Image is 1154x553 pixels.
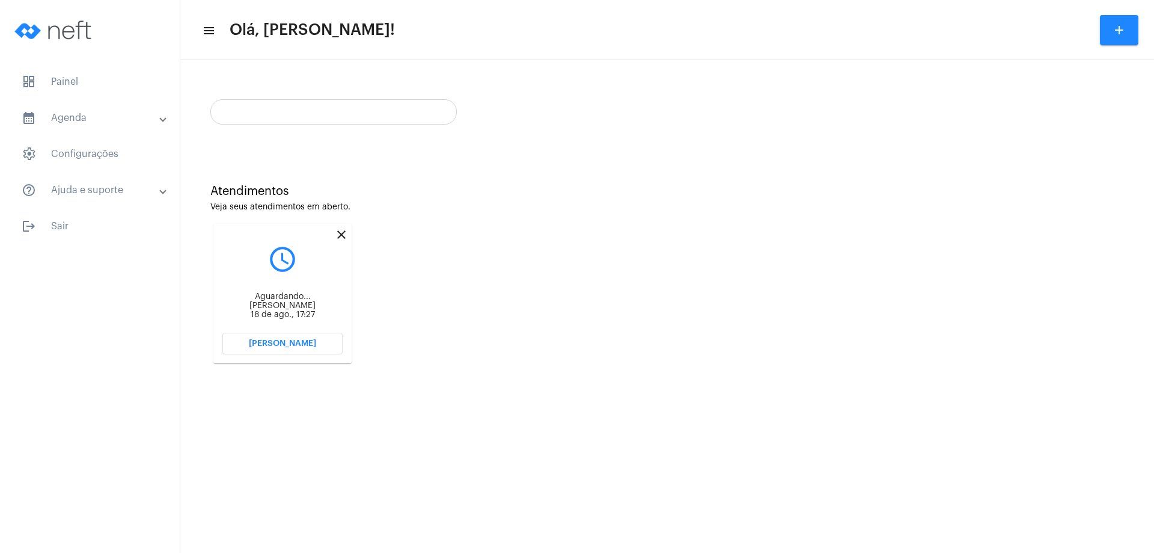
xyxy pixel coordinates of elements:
span: Olá, [PERSON_NAME]! [230,20,395,40]
mat-panel-title: Agenda [22,111,160,125]
button: [PERSON_NAME] [222,333,343,354]
div: 18 de ago., 17:27 [222,310,343,320]
span: Configurações [12,140,168,168]
mat-icon: query_builder [222,244,343,274]
span: sidenav icon [22,147,36,161]
span: sidenav icon [22,75,36,89]
div: Veja seus atendimentos em aberto. [210,203,1124,212]
div: Atendimentos [210,185,1124,198]
mat-icon: sidenav icon [202,23,214,38]
mat-expansion-panel-header: sidenav iconAgenda [7,103,180,132]
span: [PERSON_NAME] [249,339,316,348]
mat-icon: close [334,227,349,242]
span: Sair [12,212,168,241]
span: Painel [12,67,168,96]
div: Aguardando... [222,292,343,301]
mat-icon: add [1112,23,1126,37]
mat-icon: sidenav icon [22,219,36,233]
img: logo-neft-novo-2.png [10,6,100,54]
mat-panel-title: Ajuda e suporte [22,183,160,197]
mat-icon: sidenav icon [22,183,36,197]
mat-icon: sidenav icon [22,111,36,125]
div: [PERSON_NAME] [222,301,343,310]
mat-expansion-panel-header: sidenav iconAjuda e suporte [7,176,180,205]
